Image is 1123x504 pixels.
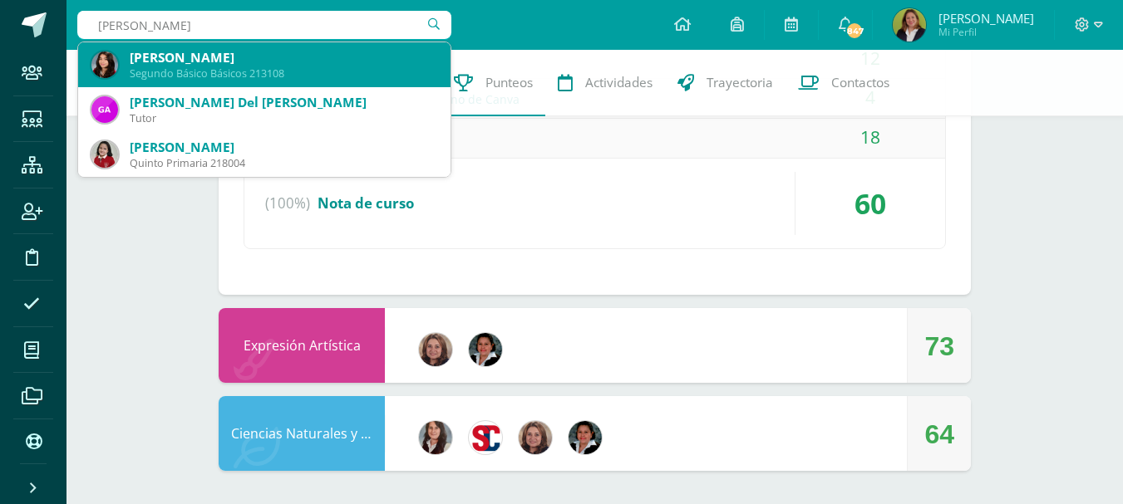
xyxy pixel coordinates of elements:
span: Contactos [831,74,889,91]
span: [PERSON_NAME] [938,10,1034,27]
img: 93b6fa2c51d5dccc1a2283e76f73c44c.png [569,421,602,454]
div: 18 [795,119,945,156]
span: 847 [845,22,864,40]
img: d4a7ed982aacc1cab515645619fe4d61.png [91,96,118,123]
div: Ciencias Naturales y Tecnología [219,396,385,471]
div: 64 [924,397,954,472]
div: 73 [924,309,954,384]
div: Tutor [130,111,437,125]
div: 60 [795,172,945,235]
a: Actividades [545,50,665,116]
div: Segundo Básico Básicos 213108 [130,66,437,81]
input: Busca un usuario... [77,11,451,39]
div: Expresión Artística [219,308,385,383]
div: [PERSON_NAME] [130,139,437,156]
img: c0528f884f815c433a1684ea9980fd24.png [91,141,118,168]
img: a164061a65f1df25e60207af94843a26.png [893,8,926,42]
span: Trayectoria [707,74,773,91]
img: 93b6fa2c51d5dccc1a2283e76f73c44c.png [469,333,502,366]
div: [PERSON_NAME] [130,49,437,66]
img: 4d54558ec414568f244490f0118d611f.png [91,51,118,78]
img: 6fbc26837fd78081e2202675a432dd0c.png [519,421,552,454]
img: 6fbc26837fd78081e2202675a432dd0c.png [419,333,452,366]
div: Quinto Primaria 218004 [130,156,437,170]
span: Nota de curso [318,193,414,213]
span: (100%) [265,172,310,235]
a: Contactos [786,50,902,116]
span: Punteos [485,74,533,91]
div: [PERSON_NAME] Del [PERSON_NAME] [130,94,437,111]
a: Trayectoria [665,50,786,116]
span: Actividades [585,74,653,91]
div: Horario Diario [244,120,945,158]
img: 61b5174946216157c8e2a4f9121bb77a.png [469,421,502,454]
img: b00be339a971913e7ab70613f0cf1e36.png [419,421,452,454]
a: Punteos [441,50,545,116]
span: Mi Perfil [938,25,1034,39]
